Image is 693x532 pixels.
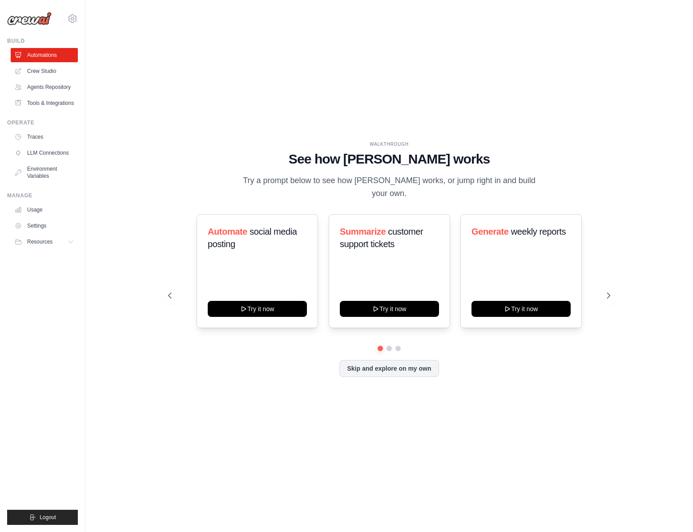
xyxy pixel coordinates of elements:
[7,12,52,25] img: Logo
[11,235,78,249] button: Resources
[40,514,56,521] span: Logout
[339,360,439,377] button: Skip and explore on my own
[511,227,566,236] span: weekly reports
[340,227,423,249] span: customer support tickets
[168,151,610,167] h1: See how [PERSON_NAME] works
[471,301,571,317] button: Try it now
[168,141,610,148] div: WALKTHROUGH
[11,48,78,62] a: Automations
[11,130,78,144] a: Traces
[11,219,78,233] a: Settings
[7,119,78,126] div: Operate
[11,203,78,217] a: Usage
[7,37,78,44] div: Build
[7,510,78,525] button: Logout
[11,162,78,183] a: Environment Variables
[11,96,78,110] a: Tools & Integrations
[11,146,78,160] a: LLM Connections
[208,227,297,249] span: social media posting
[471,227,509,236] span: Generate
[27,238,52,245] span: Resources
[7,192,78,199] div: Manage
[240,174,539,200] p: Try a prompt below to see how [PERSON_NAME] works, or jump right in and build your own.
[11,80,78,94] a: Agents Repository
[11,64,78,78] a: Crew Studio
[340,227,386,236] span: Summarize
[208,227,247,236] span: Automate
[340,301,439,317] button: Try it now
[208,301,307,317] button: Try it now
